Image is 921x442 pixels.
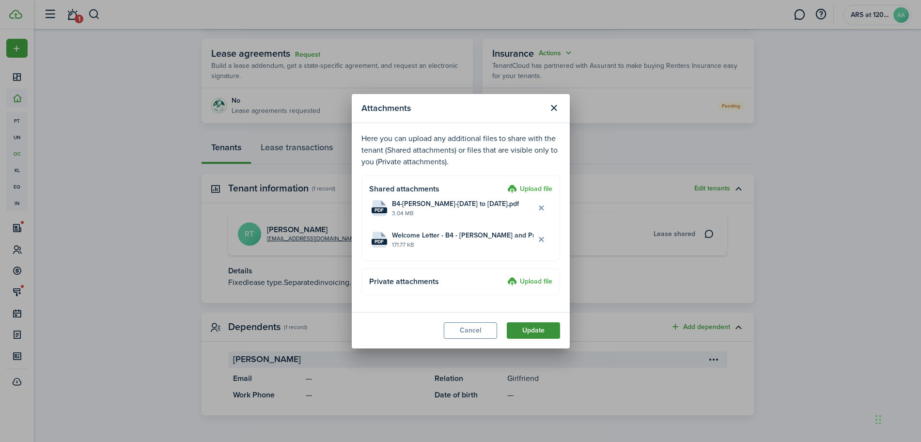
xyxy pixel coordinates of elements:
[372,200,387,216] file-icon: File
[546,100,562,116] button: Close modal
[372,232,387,248] file-icon: File
[392,240,533,249] file-size: 171.77 KB
[369,183,504,195] h4: Shared attachments
[372,207,387,213] file-extension: pdf
[760,337,921,442] iframe: Chat Widget
[533,231,550,248] button: Delete file
[507,322,560,339] button: Update
[392,209,533,218] file-size: 3.04 MB
[444,322,497,339] button: Cancel
[533,200,550,216] button: Delete file
[392,230,533,240] span: Welcome Letter - B4 - [PERSON_NAME] and Precia.pdf
[372,239,387,245] file-extension: pdf
[392,199,519,209] span: B4-[PERSON_NAME]-[DATE] to [DATE].pdf
[875,405,881,434] div: Drag
[369,276,504,287] h4: Private attachments
[361,99,544,118] modal-title: Attachments
[361,133,560,168] p: Here you can upload any additional files to share with the tenant (Shared attachments) or files t...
